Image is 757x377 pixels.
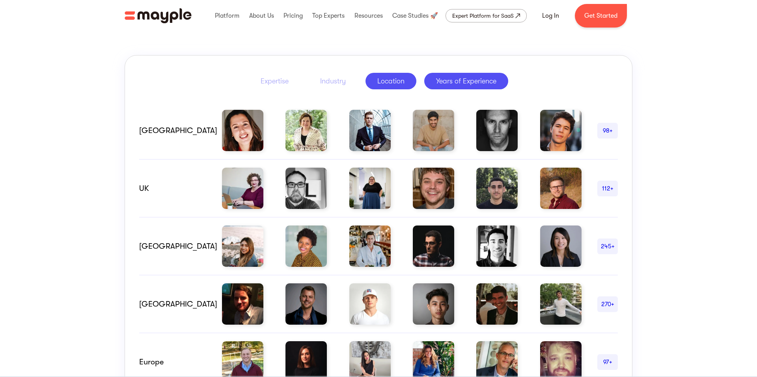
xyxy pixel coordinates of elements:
img: Mayple logo [125,8,192,23]
div: 112+ [597,184,618,193]
div: Europe [139,357,206,367]
div: 98+ [597,126,618,135]
div: UK [139,184,206,193]
div: 270+ [597,299,618,309]
div: Expertise [261,76,289,86]
div: Years of Experience [436,76,496,86]
iframe: Chat Widget [615,286,757,377]
div: 97+ [597,357,618,367]
div: Industry [320,76,346,86]
div: Location [377,76,405,86]
div: [GEOGRAPHIC_DATA] [139,126,206,135]
div: Platform [213,3,241,28]
a: Get Started [575,4,627,28]
a: Expert Platform for SaaS [446,9,527,22]
div: [GEOGRAPHIC_DATA] [139,299,206,309]
div: About Us [247,3,276,28]
div: [GEOGRAPHIC_DATA] [139,242,206,251]
div: Resources [352,3,385,28]
div: Pricing [282,3,305,28]
div: Expert Platform for SaaS [452,11,514,20]
a: home [125,8,192,23]
div: Top Experts [310,3,347,28]
div: 245+ [597,242,618,251]
a: Log In [533,6,569,25]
